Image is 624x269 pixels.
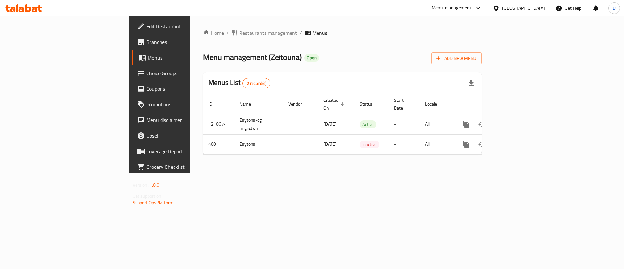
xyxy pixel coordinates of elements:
a: Edit Restaurant [132,19,234,34]
button: Add New Menu [431,52,482,64]
span: Version: [133,181,149,189]
span: Menu management ( Zeitouna ) [203,50,302,64]
td: All [420,134,453,154]
span: [DATE] [323,140,337,148]
span: Name [240,100,259,108]
td: Zaytona [234,134,283,154]
div: Menu-management [432,4,472,12]
span: Status [360,100,381,108]
div: Export file [463,75,479,91]
span: Menus [148,54,228,61]
span: Coupons [146,85,228,93]
div: Open [304,54,319,62]
a: Choice Groups [132,65,234,81]
a: Grocery Checklist [132,159,234,175]
span: Choice Groups [146,69,228,77]
span: Active [360,121,376,128]
a: Coupons [132,81,234,97]
button: more [459,116,474,132]
span: Menu disclaimer [146,116,228,124]
span: Coverage Report [146,147,228,155]
span: Created On [323,96,347,112]
span: Restaurants management [239,29,297,37]
span: Get support on: [133,192,162,200]
a: Restaurants management [231,29,297,37]
button: Change Status [474,137,490,152]
li: / [300,29,302,37]
button: Change Status [474,116,490,132]
span: Grocery Checklist [146,163,228,171]
table: enhanced table [203,94,526,155]
th: Actions [453,94,526,114]
span: Branches [146,38,228,46]
a: Menu disclaimer [132,112,234,128]
span: ID [208,100,221,108]
span: Upsell [146,132,228,140]
span: Start Date [394,96,412,112]
a: Promotions [132,97,234,112]
td: All [420,114,453,134]
div: Inactive [360,141,379,148]
td: Zaytona-cg migration [234,114,283,134]
button: more [459,137,474,152]
span: Locale [425,100,446,108]
span: 1.0.0 [149,181,160,189]
div: [GEOGRAPHIC_DATA] [502,5,545,12]
a: Branches [132,34,234,50]
span: Add New Menu [436,54,476,62]
td: - [389,114,420,134]
span: Edit Restaurant [146,22,228,30]
h2: Menus List [208,78,270,88]
a: Support.OpsPlatform [133,198,174,207]
span: Inactive [360,141,379,148]
td: - [389,134,420,154]
a: Upsell [132,128,234,143]
span: [DATE] [323,120,337,128]
span: Promotions [146,101,228,108]
span: Open [304,55,319,61]
span: Vendor [288,100,310,108]
div: Active [360,120,376,128]
nav: breadcrumb [203,29,482,37]
span: D [613,5,616,12]
span: 2 record(s) [243,80,270,87]
div: Total records count [242,78,271,88]
a: Menus [132,50,234,65]
span: Menus [312,29,327,37]
a: Coverage Report [132,143,234,159]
